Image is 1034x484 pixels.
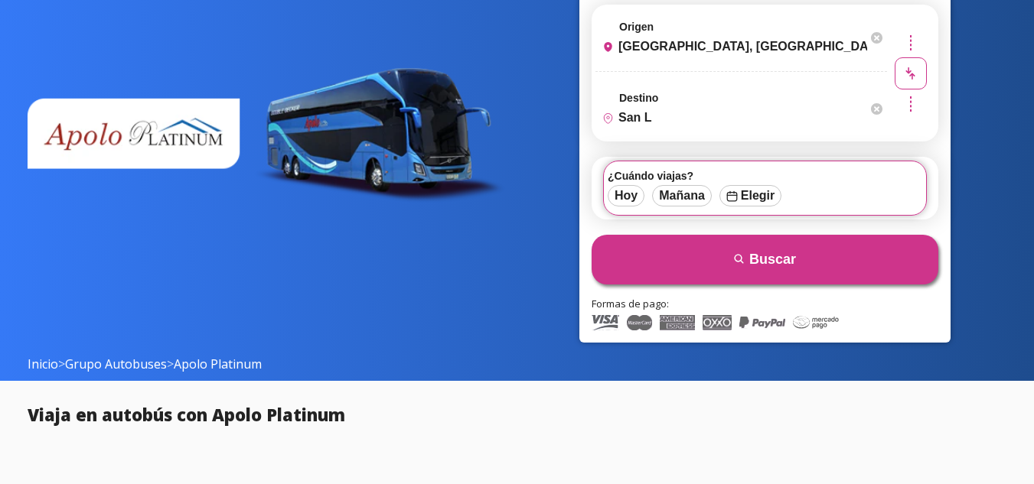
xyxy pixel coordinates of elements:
[719,185,781,206] button: Elegir
[65,356,167,372] a: Grupo Autobuses
[28,60,505,213] img: bus apolo platinum
[703,315,732,330] img: Oxxo
[596,28,867,66] input: Buscar Origen
[627,315,652,330] img: Master Card
[660,315,694,330] img: American Express
[174,356,262,372] span: Apolo Platinum
[592,235,938,284] button: Buscar
[592,315,619,330] img: Visa
[28,355,262,373] span: > >
[793,315,839,330] img: Mercado Pago
[596,99,867,137] input: Buscar Destino
[28,356,58,372] a: Inicio
[619,92,658,104] label: Destino
[652,185,712,206] button: Mañana
[608,185,644,206] button: Hoy
[619,21,654,33] label: Origen
[739,315,785,330] img: PayPal
[28,402,1007,427] h2: Viaja en autobús con Apolo Platinum
[608,170,922,182] label: ¿Cuándo viajas?
[592,297,938,312] p: Formas de pago:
